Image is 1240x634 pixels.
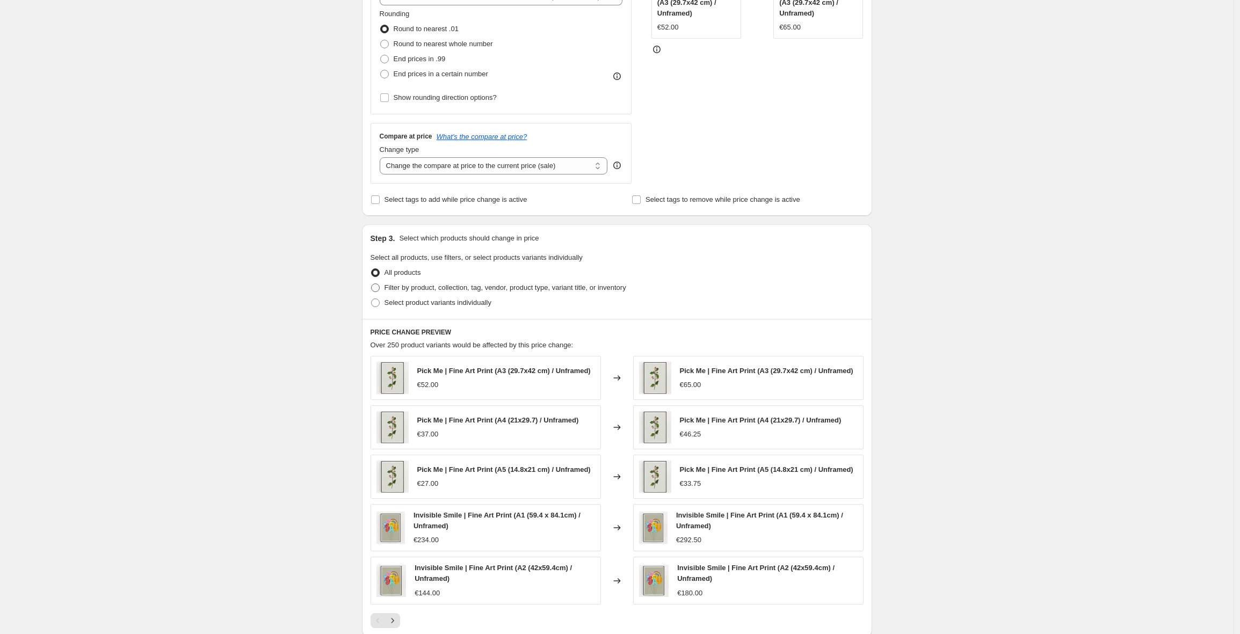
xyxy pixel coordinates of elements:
button: Next [385,613,400,628]
span: Round to nearest .01 [394,25,459,33]
img: 33dac1_bb0228f262124098bfaec15f171bc382_mv2_80x.jpg [639,512,668,544]
div: help [612,160,622,171]
img: pick_me_framed_80x.jpg [639,362,671,394]
img: pick_me_framed_80x.jpg [376,461,409,493]
span: Rounding [380,10,410,18]
div: €46.25 [680,429,701,440]
div: €52.00 [417,380,439,390]
span: Select product variants individually [385,298,491,307]
button: What's the compare at price? [437,133,527,141]
div: €52.00 [657,22,679,33]
div: €292.50 [676,535,701,545]
span: Round to nearest whole number [394,40,493,48]
img: 33dac1_bb0228f262124098bfaec15f171bc382_mv2_80x.jpg [376,565,407,597]
span: Change type [380,145,419,154]
span: Invisible Smile | Fine Art Print (A1 (59.4 x 84.1cm) / Unframed) [676,511,843,530]
span: End prices in .99 [394,55,446,63]
div: €65.00 [779,22,801,33]
img: pick_me_framed_80x.jpg [639,411,671,443]
span: Pick Me | Fine Art Print (A3 (29.7x42 cm) / Unframed) [417,367,591,375]
div: €180.00 [677,588,702,599]
img: 33dac1_bb0228f262124098bfaec15f171bc382_mv2_80x.jpg [376,512,405,544]
span: End prices in a certain number [394,70,488,78]
span: Select all products, use filters, or select products variants individually [371,253,583,261]
h2: Step 3. [371,233,395,244]
span: Show rounding direction options? [394,93,497,101]
div: €37.00 [417,429,439,440]
div: €33.75 [680,478,701,489]
nav: Pagination [371,613,400,628]
img: 33dac1_bb0228f262124098bfaec15f171bc382_mv2_80x.jpg [639,565,669,597]
img: pick_me_framed_80x.jpg [639,461,671,493]
span: Pick Me | Fine Art Print (A4 (21x29.7) / Unframed) [680,416,842,424]
div: €144.00 [415,588,440,599]
span: Select tags to add while price change is active [385,195,527,203]
div: €27.00 [417,478,439,489]
span: Over 250 product variants would be affected by this price change: [371,341,574,349]
span: Filter by product, collection, tag, vendor, product type, variant title, or inventory [385,283,626,292]
div: €65.00 [680,380,701,390]
span: Pick Me | Fine Art Print (A4 (21x29.7) / Unframed) [417,416,579,424]
span: Pick Me | Fine Art Print (A3 (29.7x42 cm) / Unframed) [680,367,853,375]
h6: PRICE CHANGE PREVIEW [371,328,864,337]
h3: Compare at price [380,132,432,141]
div: €234.00 [414,535,439,545]
span: Select tags to remove while price change is active [646,195,800,203]
span: Invisible Smile | Fine Art Print (A2 (42x59.4cm) / Unframed) [677,564,835,582]
span: All products [385,268,421,276]
p: Select which products should change in price [399,233,539,244]
span: Invisible Smile | Fine Art Print (A2 (42x59.4cm) / Unframed) [415,564,572,582]
span: Invisible Smile | Fine Art Print (A1 (59.4 x 84.1cm) / Unframed) [414,511,581,530]
span: Pick Me | Fine Art Print (A5 (14.8x21 cm) / Unframed) [417,465,591,473]
img: pick_me_framed_80x.jpg [376,411,409,443]
img: pick_me_framed_80x.jpg [376,362,409,394]
span: Pick Me | Fine Art Print (A5 (14.8x21 cm) / Unframed) [680,465,853,473]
